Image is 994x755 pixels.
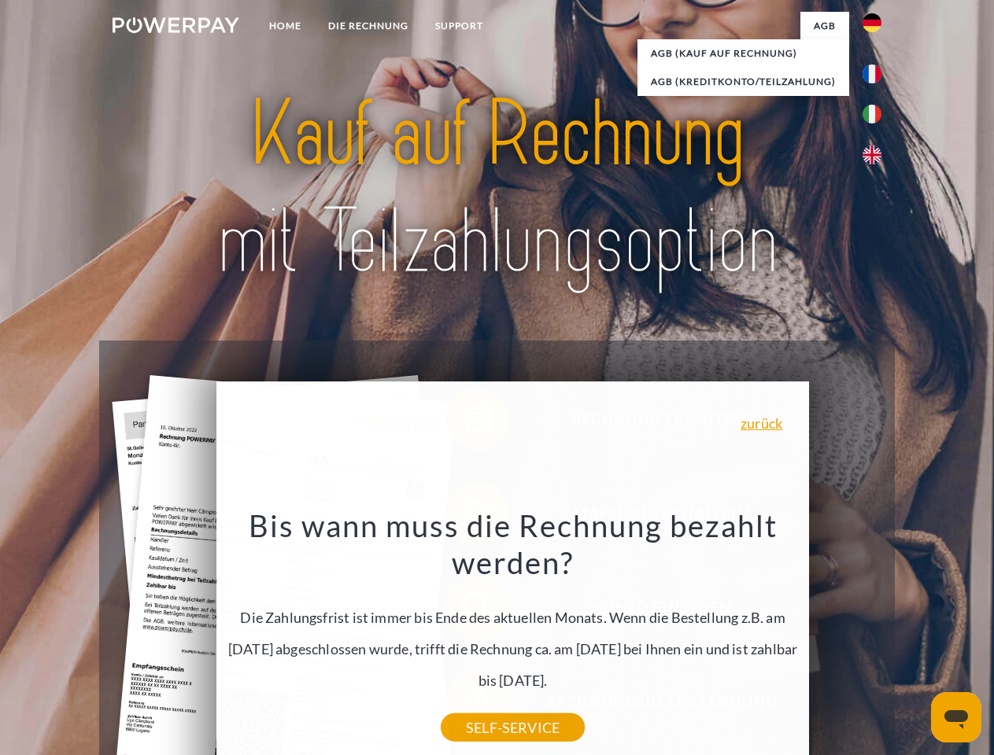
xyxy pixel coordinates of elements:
a: AGB (Kauf auf Rechnung) [637,39,849,68]
a: agb [800,12,849,40]
iframe: Schaltfläche zum Öffnen des Messaging-Fensters [931,692,981,742]
a: SUPPORT [422,12,497,40]
a: zurück [741,416,782,430]
img: de [863,13,881,32]
a: DIE RECHNUNG [315,12,422,40]
h3: Bis wann muss die Rechnung bezahlt werden? [226,506,800,582]
img: en [863,145,881,164]
a: Home [256,12,315,40]
a: SELF-SERVICE [441,713,585,742]
img: logo-powerpay-white.svg [113,17,239,33]
img: fr [863,64,881,83]
img: it [863,105,881,123]
a: AGB (Kreditkonto/Teilzahlung) [637,68,849,96]
div: Die Zahlungsfrist ist immer bis Ende des aktuellen Monats. Wenn die Bestellung z.B. am [DATE] abg... [226,506,800,727]
img: title-powerpay_de.svg [150,75,844,301]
